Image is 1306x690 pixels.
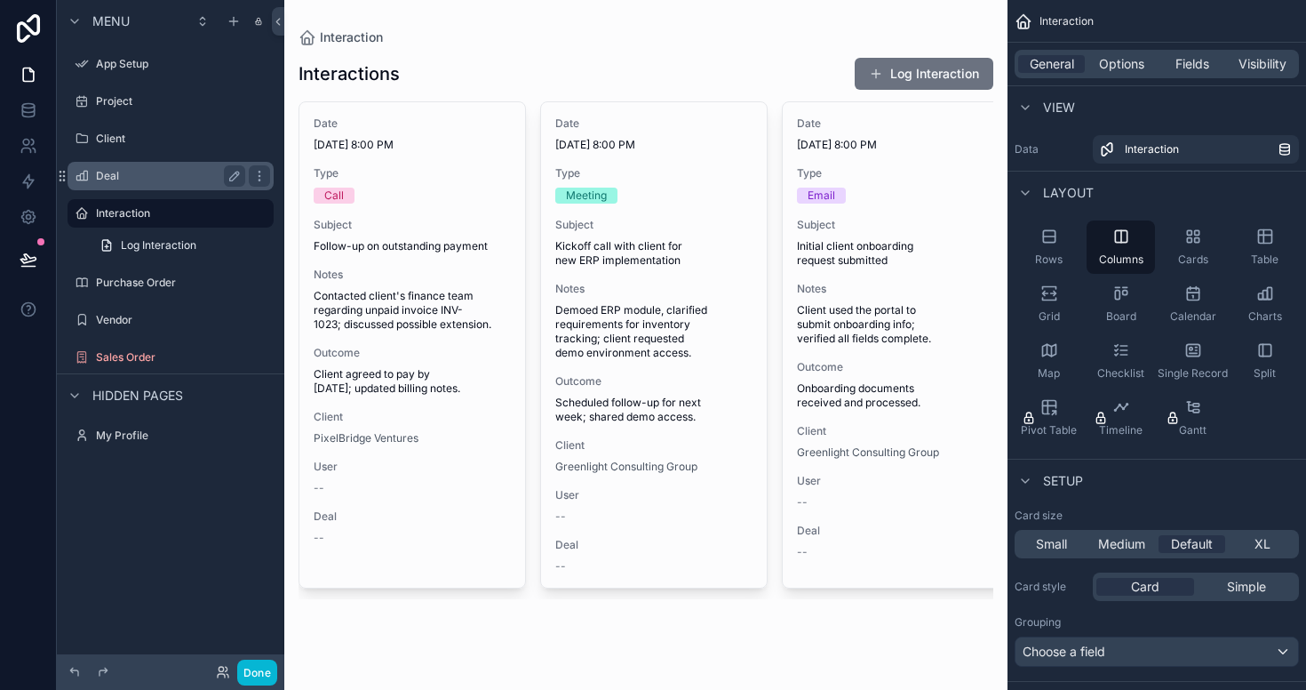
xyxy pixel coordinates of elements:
[68,421,274,450] a: My Profile
[1043,99,1075,116] span: View
[1170,309,1216,324] span: Calendar
[1036,535,1067,553] span: Small
[1097,366,1144,381] span: Checklist
[1015,509,1063,523] label: Card size
[1030,55,1074,73] span: General
[92,387,183,405] span: Hidden pages
[96,57,270,71] label: App Setup
[89,231,274,260] a: Log Interaction
[1254,366,1276,381] span: Split
[68,306,274,334] a: Vendor
[68,269,274,297] a: Purchase Order
[1043,472,1083,490] span: Setup
[1087,277,1155,331] button: Board
[1098,535,1145,553] span: Medium
[1015,142,1086,156] label: Data
[1159,221,1227,274] button: Cards
[1158,366,1228,381] span: Single Record
[1023,644,1105,659] span: Choose a field
[1159,277,1227,331] button: Calendar
[1015,334,1083,388] button: Map
[1099,423,1143,437] span: Timeline
[1015,277,1083,331] button: Grid
[1015,391,1083,445] button: Pivot Table
[1230,221,1299,274] button: Table
[1159,391,1227,445] button: Gantt
[1087,334,1155,388] button: Checklist
[1087,391,1155,445] button: Timeline
[1175,55,1209,73] span: Fields
[96,276,270,290] label: Purchase Order
[1238,55,1286,73] span: Visibility
[1021,423,1077,437] span: Pivot Table
[1248,309,1282,324] span: Charts
[68,87,274,116] a: Project
[1043,184,1094,202] span: Layout
[1035,253,1063,267] span: Rows
[68,199,274,228] a: Interaction
[1015,637,1299,667] button: Choose a field
[1099,253,1143,267] span: Columns
[1125,142,1179,156] span: Interaction
[1039,309,1060,324] span: Grid
[68,50,274,78] a: App Setup
[1254,535,1270,553] span: XL
[1015,221,1083,274] button: Rows
[1015,580,1086,594] label: Card style
[68,343,274,372] a: Sales Order
[237,660,277,686] button: Done
[96,94,270,108] label: Project
[1087,221,1155,274] button: Columns
[68,124,274,153] a: Client
[1179,423,1206,437] span: Gantt
[1230,277,1299,331] button: Charts
[1038,366,1060,381] span: Map
[96,132,270,146] label: Client
[68,162,274,190] a: Deal
[1227,578,1266,596] span: Simple
[96,350,270,365] label: Sales Order
[121,238,196,253] span: Log Interaction
[1099,55,1144,73] span: Options
[1039,14,1094,28] span: Interaction
[96,169,238,183] label: Deal
[1251,253,1278,267] span: Table
[1093,135,1299,164] a: Interaction
[96,429,270,443] label: My Profile
[92,12,130,30] span: Menu
[1106,309,1136,324] span: Board
[96,313,270,327] label: Vendor
[1178,253,1208,267] span: Cards
[1230,334,1299,388] button: Split
[96,206,263,221] label: Interaction
[1131,578,1159,596] span: Card
[1015,615,1061,630] label: Grouping
[1159,334,1227,388] button: Single Record
[1171,535,1213,553] span: Default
